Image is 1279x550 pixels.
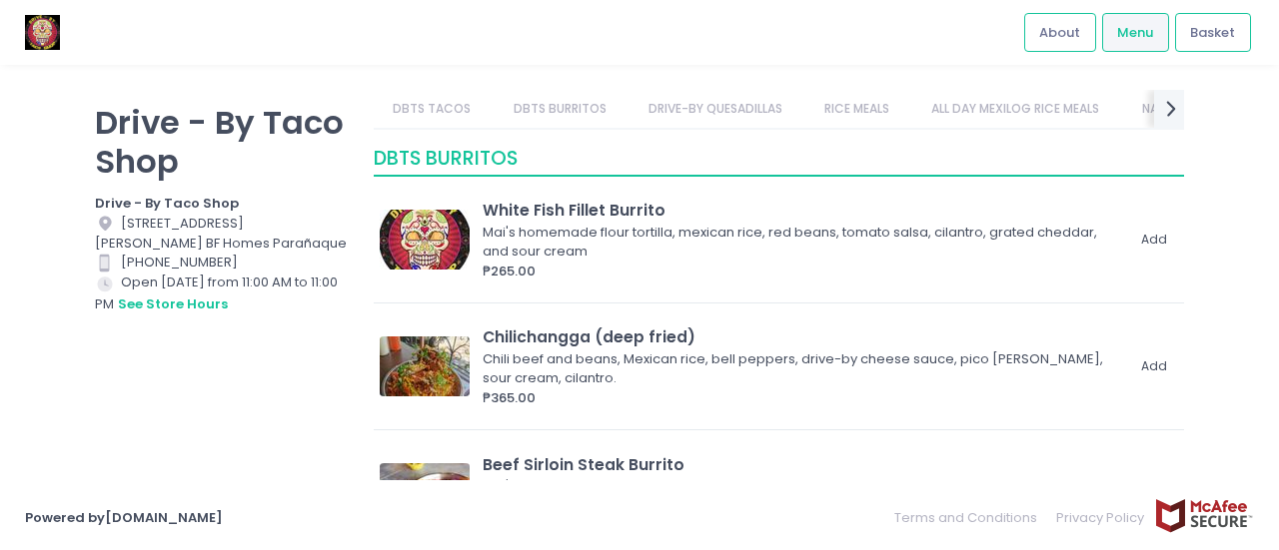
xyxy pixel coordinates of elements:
div: Chili beef and beans, Mexican rice, bell peppers, drive-by cheese sauce, pico [PERSON_NAME], sour... [483,349,1117,388]
div: Chilichangga (deep fried) [483,325,1123,348]
a: RICE MEALS [805,90,909,128]
div: Mai's homemade flour tortilla, mexican rice, red beans, tomato salsa, cilantro, grated cheddar, a... [483,223,1117,262]
a: DBTS TACOS [374,90,491,128]
div: Beef Sirloin Steak Burrito [483,453,1123,476]
div: ₱365.00 [483,388,1123,408]
div: White Fish Fillet Burrito [483,199,1123,222]
div: Mai's homemade flour tortilla, mexican rice, red beans, tomato salsa, cilantro, grated cheddar, a... [483,476,1117,515]
span: Menu [1117,23,1153,43]
a: NACHO PLATES [1122,90,1249,128]
a: About [1024,13,1096,51]
a: Terms and Conditions [894,498,1047,537]
span: Basket [1190,23,1235,43]
div: ₱265.00 [483,262,1123,281]
button: see store hours [117,293,229,315]
img: Chilichangga (deep fried) [380,336,470,396]
a: Privacy Policy [1047,498,1155,537]
span: DBTS BURRITOS [374,145,518,172]
b: Drive - By Taco Shop [95,194,239,213]
span: About [1039,23,1080,43]
img: mcafee-secure [1154,498,1254,533]
div: [STREET_ADDRESS][PERSON_NAME] BF Homes Parañaque [95,214,349,254]
img: logo [25,15,60,50]
div: Open [DATE] from 11:00 AM to 11:00 PM [95,273,349,314]
a: ALL DAY MEXILOG RICE MEALS [912,90,1119,128]
button: Add [1130,350,1178,383]
div: [PHONE_NUMBER] [95,253,349,273]
a: Menu [1102,13,1169,51]
a: DBTS BURRITOS [494,90,626,128]
img: White Fish Fillet Burrito [380,210,470,270]
a: DRIVE-BY QUESADILLAS [629,90,801,128]
p: Drive - By Taco Shop [95,103,349,181]
button: Add [1130,477,1178,510]
img: Beef Sirloin Steak Burrito [380,463,470,523]
button: Add [1130,224,1178,257]
a: Powered by[DOMAIN_NAME] [25,508,223,527]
